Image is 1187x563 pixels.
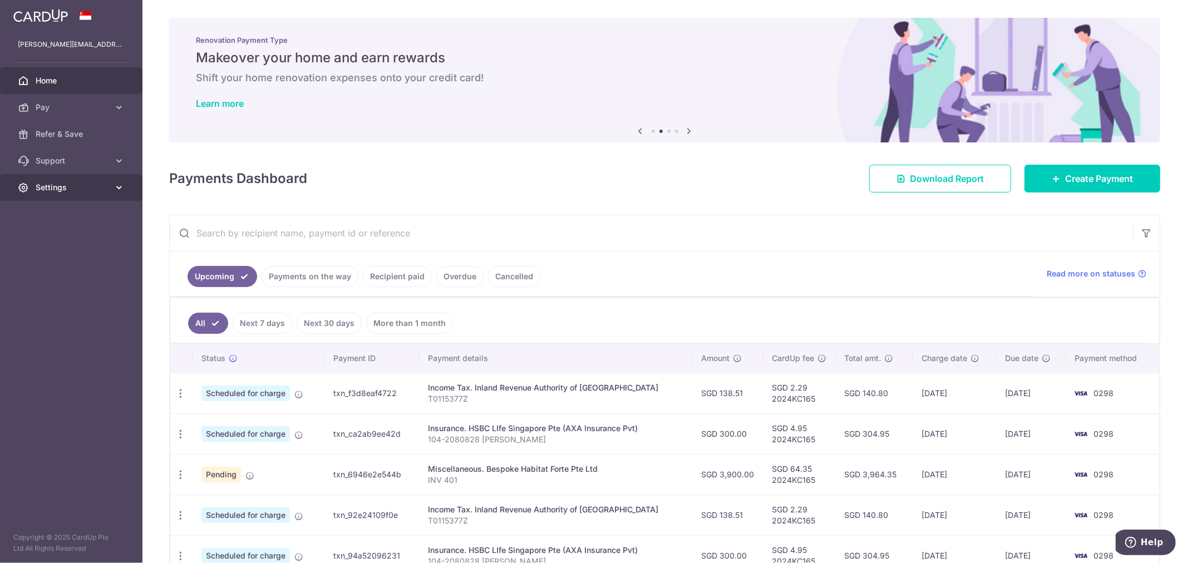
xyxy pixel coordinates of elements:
span: 0298 [1094,551,1114,560]
span: Create Payment [1065,172,1133,185]
td: SGD 304.95 [836,413,913,454]
td: SGD 2.29 2024KC165 [764,373,836,413]
td: SGD 300.00 [693,413,764,454]
img: Bank Card [1070,508,1092,522]
span: 0298 [1094,388,1114,398]
p: 104-2080828 [PERSON_NAME] [428,434,683,445]
img: Renovation banner [169,18,1160,142]
h5: Makeover your home and earn rewards [196,49,1134,67]
td: [DATE] [913,454,996,495]
td: txn_92e24109f0e [324,495,420,535]
span: Scheduled for charge [201,507,290,523]
span: Refer & Save [36,129,109,140]
td: [DATE] [996,495,1066,535]
td: SGD 3,964.35 [836,454,913,495]
input: Search by recipient name, payment id or reference [170,215,1133,251]
span: 0298 [1094,510,1114,520]
td: txn_ca2ab9ee42d [324,413,420,454]
span: Pay [36,102,109,113]
div: Income Tax. Inland Revenue Authority of [GEOGRAPHIC_DATA] [428,382,683,393]
td: SGD 138.51 [693,495,764,535]
td: SGD 140.80 [836,495,913,535]
a: Recipient paid [363,266,432,287]
span: Home [36,75,109,86]
img: Bank Card [1070,549,1092,562]
th: Payment ID [324,344,420,373]
p: Renovation Payment Type [196,36,1134,45]
p: INV 401 [428,475,683,486]
a: Next 30 days [297,313,362,334]
img: Bank Card [1070,387,1092,400]
a: Payments on the way [262,266,358,287]
a: Learn more [196,98,244,109]
a: Next 7 days [233,313,292,334]
span: CardUp fee [772,353,815,364]
img: Bank Card [1070,468,1092,481]
td: SGD 2.29 2024KC165 [764,495,836,535]
a: More than 1 month [366,313,453,334]
td: txn_6946e2e544b [324,454,420,495]
td: [DATE] [913,373,996,413]
td: SGD 140.80 [836,373,913,413]
div: Insurance. HSBC LIfe Singapore Pte (AXA Insurance Pvt) [428,545,683,556]
a: All [188,313,228,334]
span: 0298 [1094,429,1114,438]
span: Amount [702,353,730,364]
td: [DATE] [996,373,1066,413]
td: [DATE] [913,495,996,535]
div: Miscellaneous. Bespoke Habitat Forte Pte Ltd [428,463,683,475]
a: Cancelled [488,266,540,287]
a: Overdue [436,266,484,287]
span: Support [36,155,109,166]
div: Insurance. HSBC LIfe Singapore Pte (AXA Insurance Pvt) [428,423,683,434]
td: txn_f3d8eaf4722 [324,373,420,413]
iframe: Opens a widget where you can find more information [1116,530,1176,557]
a: Download Report [869,165,1011,192]
p: [PERSON_NAME][EMAIL_ADDRESS][DOMAIN_NAME] [18,39,125,50]
a: Read more on statuses [1047,268,1146,279]
span: 0298 [1094,470,1114,479]
div: Income Tax. Inland Revenue Authority of [GEOGRAPHIC_DATA] [428,504,683,515]
span: Read more on statuses [1047,268,1135,279]
a: Create Payment [1025,165,1160,192]
a: Upcoming [188,266,257,287]
td: SGD 138.51 [693,373,764,413]
span: Status [201,353,225,364]
th: Payment method [1066,344,1159,373]
th: Payment details [419,344,692,373]
span: Scheduled for charge [201,386,290,401]
span: Total amt. [845,353,881,364]
td: [DATE] [913,413,996,454]
span: Due date [1005,353,1038,364]
td: SGD 3,900.00 [693,454,764,495]
span: Download Report [910,172,984,185]
h4: Payments Dashboard [169,169,307,189]
p: T0115377Z [428,393,683,404]
span: Settings [36,182,109,193]
img: CardUp [13,9,68,22]
p: T0115377Z [428,515,683,526]
td: SGD 64.35 2024KC165 [764,454,836,495]
td: SGD 4.95 2024KC165 [764,413,836,454]
span: Pending [201,467,241,482]
span: Charge date [922,353,967,364]
img: Bank Card [1070,427,1092,441]
td: [DATE] [996,413,1066,454]
td: [DATE] [996,454,1066,495]
span: Scheduled for charge [201,426,290,442]
h6: Shift your home renovation expenses onto your credit card! [196,71,1134,85]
